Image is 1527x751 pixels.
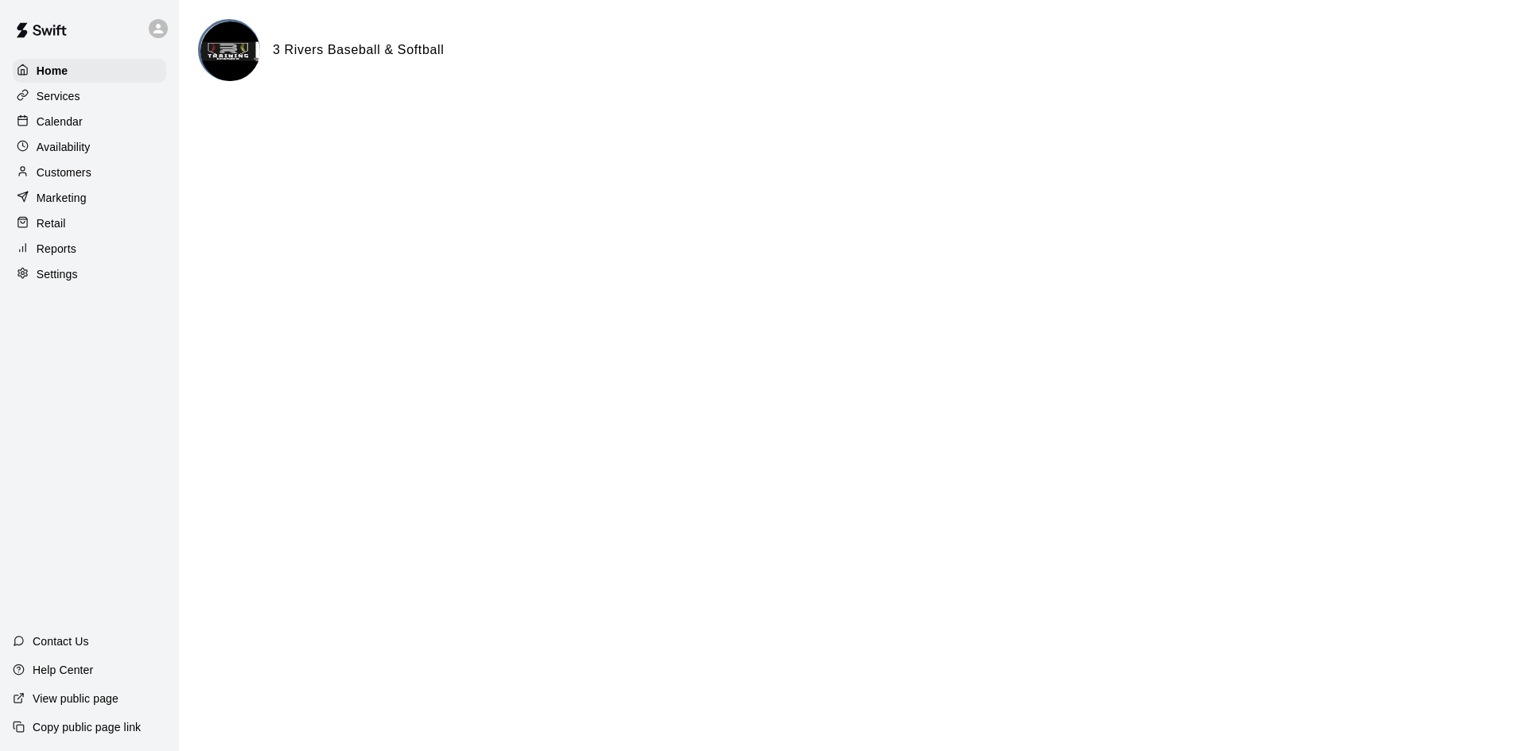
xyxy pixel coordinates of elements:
[13,161,166,184] a: Customers
[13,135,166,159] a: Availability
[13,59,166,83] a: Home
[33,662,93,678] p: Help Center
[13,84,166,108] a: Services
[200,21,260,81] img: 3 Rivers Baseball & Softball logo
[37,88,80,104] p: Services
[37,215,66,231] p: Retail
[273,40,444,60] h6: 3 Rivers Baseball & Softball
[37,165,91,180] p: Customers
[37,139,91,155] p: Availability
[33,719,141,735] p: Copy public page link
[13,186,166,210] a: Marketing
[37,114,83,130] p: Calendar
[13,211,166,235] a: Retail
[37,190,87,206] p: Marketing
[37,241,76,257] p: Reports
[37,63,68,79] p: Home
[13,262,166,286] a: Settings
[33,633,89,649] p: Contact Us
[37,266,78,282] p: Settings
[13,237,166,261] a: Reports
[33,691,119,706] p: View public page
[13,110,166,134] a: Calendar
